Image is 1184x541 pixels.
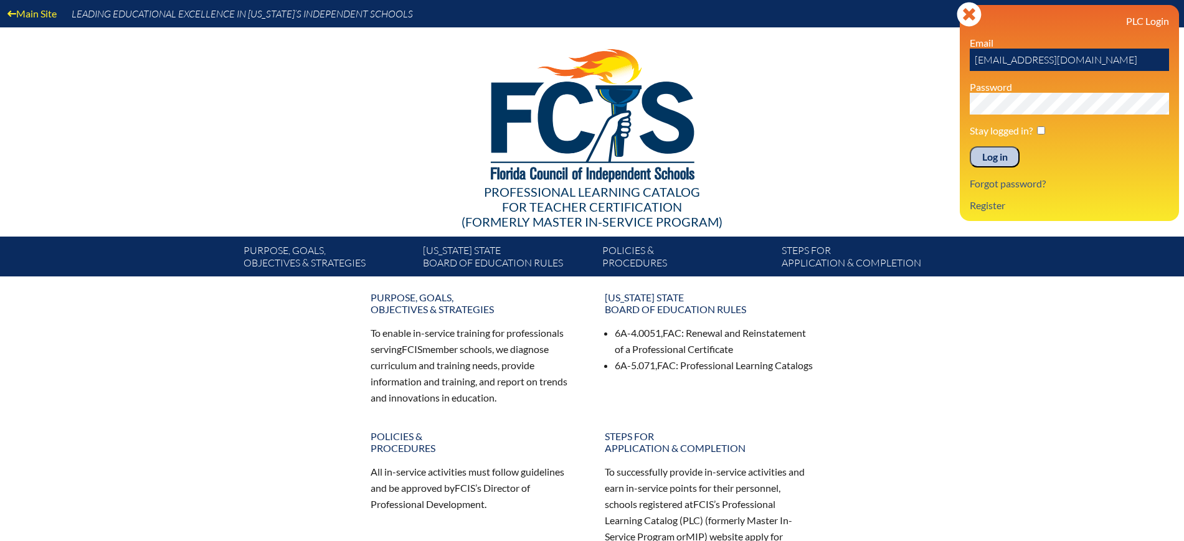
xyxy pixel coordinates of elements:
[693,498,714,510] span: FCIS
[371,325,580,405] p: To enable in-service training for professionals serving member schools, we diagnose curriculum an...
[363,286,587,320] a: Purpose, goals,objectives & strategies
[970,81,1012,93] label: Password
[463,27,721,197] img: FCISlogo221.eps
[597,286,822,320] a: [US_STATE] StateBoard of Education rules
[777,242,956,276] a: Steps forapplication & completion
[239,242,418,276] a: Purpose, goals,objectives & strategies
[970,125,1033,136] label: Stay logged in?
[2,5,62,22] a: Main Site
[683,514,700,526] span: PLC
[597,242,777,276] a: Policies &Procedures
[597,425,822,459] a: Steps forapplication & completion
[970,146,1020,167] input: Log in
[965,175,1051,192] a: Forgot password?
[455,482,475,494] span: FCIS
[502,199,682,214] span: for Teacher Certification
[418,242,597,276] a: [US_STATE] StateBoard of Education rules
[965,197,1010,214] a: Register
[615,325,814,357] li: 6A-4.0051, : Renewal and Reinstatement of a Professional Certificate
[371,464,580,512] p: All in-service activities must follow guidelines and be approved by ’s Director of Professional D...
[957,2,982,27] svg: Close
[663,327,681,339] span: FAC
[363,425,587,459] a: Policies &Procedures
[402,343,422,355] span: FCIS
[970,37,993,49] label: Email
[657,359,676,371] span: FAC
[234,184,951,229] div: Professional Learning Catalog (formerly Master In-service Program)
[970,15,1169,27] h3: PLC Login
[615,357,814,374] li: 6A-5.071, : Professional Learning Catalogs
